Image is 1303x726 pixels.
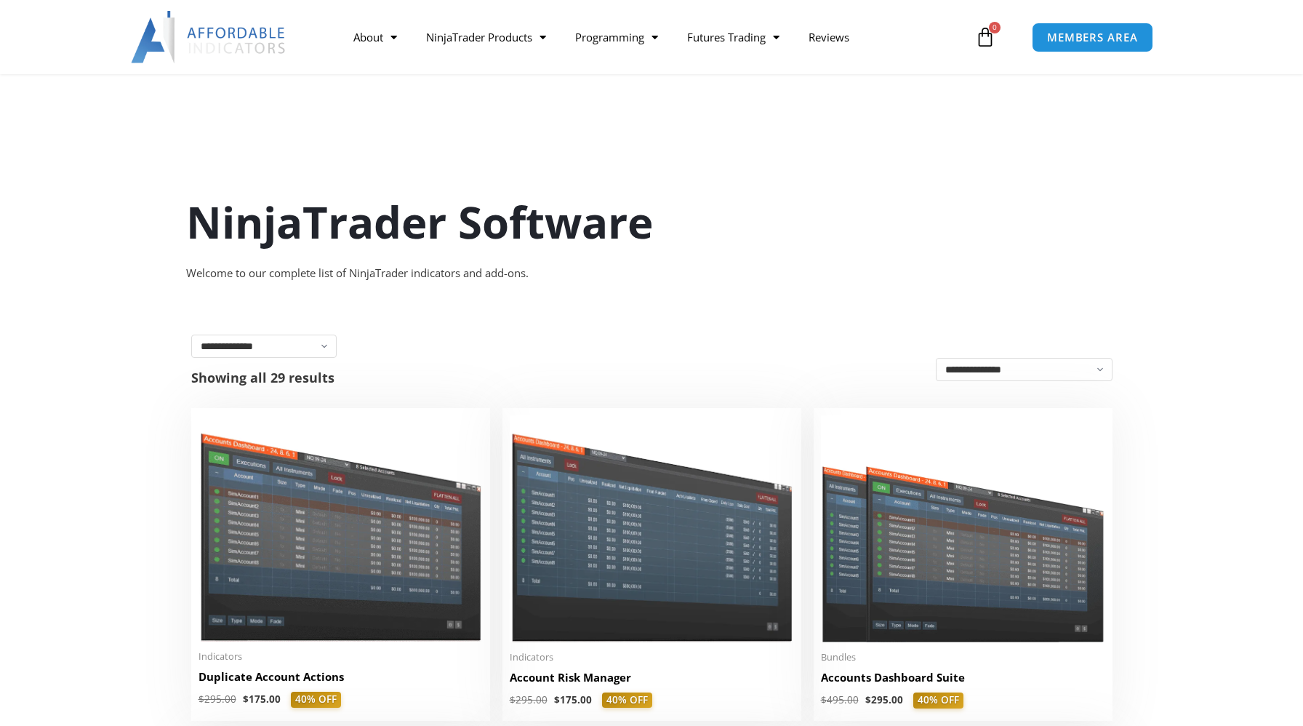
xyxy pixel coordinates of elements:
img: Duplicate Account Actions [199,415,483,642]
span: 40% OFF [602,693,652,709]
bdi: 295.00 [510,693,548,706]
a: Programming [561,20,673,54]
div: Welcome to our complete list of NinjaTrader indicators and add-ons. [186,263,1117,284]
span: $ [243,693,249,706]
span: $ [510,693,516,706]
p: Showing all 29 results [191,371,334,384]
a: NinjaTrader Products [412,20,561,54]
span: $ [865,693,871,706]
span: Bundles [821,651,1105,663]
span: $ [199,693,204,706]
bdi: 295.00 [865,693,903,706]
nav: Menu [339,20,971,54]
span: Indicators [510,651,794,663]
h2: Duplicate Account Actions [199,669,483,685]
a: Duplicate Account Actions [199,669,483,692]
a: Reviews [794,20,864,54]
bdi: 295.00 [199,693,236,706]
img: Accounts Dashboard Suite [821,415,1105,642]
a: 0 [953,16,1017,58]
span: Indicators [199,650,483,663]
a: About [339,20,412,54]
span: 0 [989,22,1001,33]
select: Shop order [936,358,1112,381]
bdi: 175.00 [554,693,592,706]
img: Account Risk Manager [510,415,794,642]
span: MEMBERS AREA [1047,32,1138,43]
a: Futures Trading [673,20,794,54]
span: $ [821,693,827,706]
bdi: 495.00 [821,693,859,706]
h2: Account Risk Manager [510,670,794,685]
span: 40% OFF [913,693,963,709]
span: 40% OFF [291,692,341,708]
h2: Accounts Dashboard Suite [821,670,1105,685]
bdi: 175.00 [243,693,281,706]
img: LogoAI | Affordable Indicators – NinjaTrader [131,11,287,63]
a: Account Risk Manager [510,670,794,693]
h1: NinjaTrader Software [186,191,1117,252]
a: Accounts Dashboard Suite [821,670,1105,693]
span: $ [554,693,560,706]
a: MEMBERS AREA [1032,23,1153,52]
